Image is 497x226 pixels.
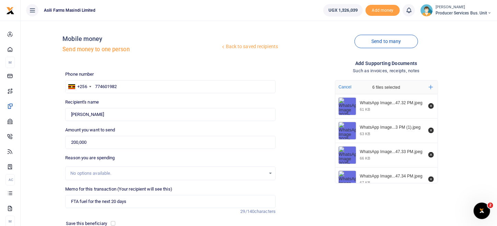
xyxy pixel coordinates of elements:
div: WhatsApp Image 2025-08-20 at 3.47.33 PM.jpeg [360,149,425,155]
label: Memo for this transaction (Your recipient will see this) [65,186,172,193]
input: UGX [65,136,276,149]
a: profile-user [PERSON_NAME] Producer Services Bus. Unit [420,4,492,17]
div: +256 [77,83,87,90]
input: Loading name... [65,108,276,121]
img: WhatsApp Image 2025-08-20 at 3.47.33 PM.jpeg [339,147,356,164]
div: 66 KB [360,156,370,161]
div: No options available. [70,170,266,177]
img: profile-user [420,4,433,17]
button: Remove file [427,151,435,159]
input: Enter phone number [65,80,276,93]
span: Producer Services Bus. Unit [436,10,492,16]
div: 6 files selected [357,80,416,94]
span: 29/140 [241,209,255,214]
li: Ac [5,174,15,185]
small: [PERSON_NAME] [436,4,492,10]
img: logo-small [6,7,14,15]
a: logo-small logo-large logo-large [6,8,14,13]
button: Remove file [427,102,435,110]
div: 67 KB [360,180,370,185]
h4: Mobile money [62,35,220,43]
label: Reason you are spending [65,154,115,161]
button: Remove file [427,127,435,134]
li: Wallet ballance [321,4,366,17]
div: WhatsApp Image 2025-08-20 at 3.47.33 PM (1).jpeg [360,125,425,130]
span: UGX 1,326,039 [328,7,358,14]
div: Uganda: +256 [66,80,93,93]
div: WhatsApp Image 2025-08-20 at 3.47.32 PM.jpeg [360,100,425,106]
h4: Add supporting Documents [281,60,492,67]
button: Cancel [337,83,354,92]
input: Enter extra information [65,195,276,208]
span: Asili Farms Masindi Limited [41,7,98,13]
div: WhatsApp Image 2025-08-20 at 3.47.34 PM.jpeg [360,174,425,179]
div: 63 KB [360,131,370,136]
span: Add money [366,5,400,16]
h5: Send money to one person [62,46,220,53]
a: Send to many [355,35,418,48]
button: Remove file [427,175,435,183]
li: Toup your wallet [366,5,400,16]
iframe: Intercom live chat [474,203,490,219]
li: M [5,57,15,68]
a: Add money [366,7,400,12]
a: Back to saved recipients [221,41,279,53]
img: WhatsApp Image 2025-08-20 at 3.47.32 PM.jpeg [339,98,356,115]
img: WhatsApp Image 2025-08-20 at 3.47.33 PM (1).jpeg [339,122,356,139]
label: Recipient's name [65,99,99,106]
img: WhatsApp Image 2025-08-20 at 3.47.34 PM.jpeg [339,171,356,188]
div: 61 KB [360,107,370,112]
a: UGX 1,326,039 [323,4,363,17]
span: characters [254,209,276,214]
label: Phone number [65,71,94,78]
label: Amount you want to send [65,127,115,133]
div: File Uploader [335,80,438,183]
span: 2 [488,203,493,208]
h4: Such as invoices, receipts, notes [281,67,492,75]
button: Add more files [426,82,436,92]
